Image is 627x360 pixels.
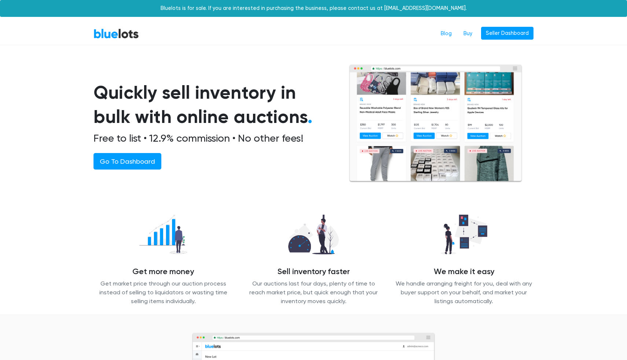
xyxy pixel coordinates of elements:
[434,211,493,258] img: we_manage-77d26b14627abc54d025a00e9d5ddefd645ea4957b3cc0d2b85b0966dac19dae.png
[93,153,161,170] a: Go To Dashboard
[244,267,383,277] h4: Sell inventory faster
[93,279,233,306] p: Get market price through our auction process instead of selling to liquidators or wasting time se...
[481,27,533,40] a: Seller Dashboard
[282,211,345,258] img: sell_faster-bd2504629311caa3513348c509a54ef7601065d855a39eafb26c6393f8aa8a46.png
[435,27,458,41] a: Blog
[394,267,533,277] h4: We make it easy
[308,106,312,128] span: .
[244,279,383,306] p: Our auctions last four days, plenty of time to reach market price, but quick enough that your inv...
[349,64,522,183] img: browserlots-effe8949e13f0ae0d7b59c7c387d2f9fb811154c3999f57e71a08a1b8b46c466.png
[133,211,193,258] img: recover_more-49f15717009a7689fa30a53869d6e2571c06f7df1acb54a68b0676dd95821868.png
[93,267,233,277] h4: Get more money
[93,132,331,145] h2: Free to list • 12.9% commission • No other fees!
[458,27,478,41] a: Buy
[93,28,139,39] a: BlueLots
[93,80,331,129] h1: Quickly sell inventory in bulk with online auctions
[394,279,533,306] p: We handle arranging freight for you, deal with any buyer support on your behalf, and market your ...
